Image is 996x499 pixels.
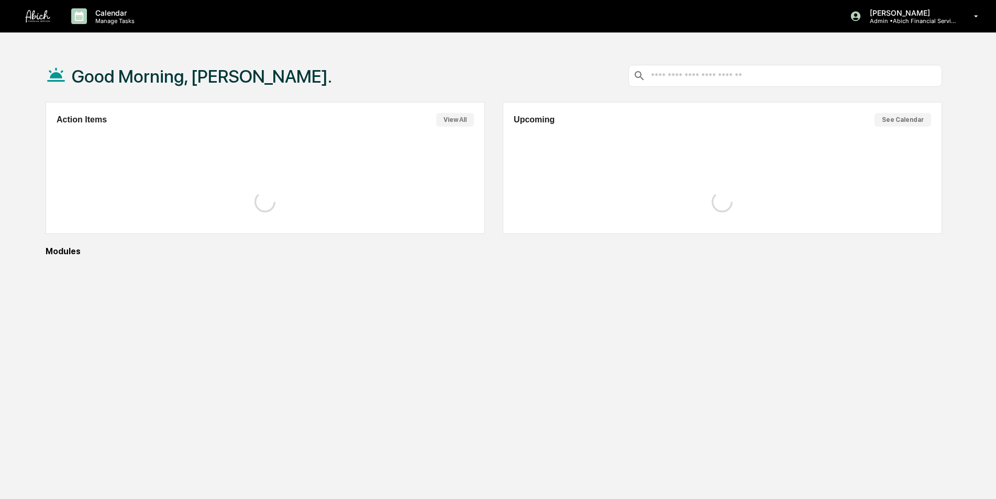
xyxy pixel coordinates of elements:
[72,66,332,87] h1: Good Morning, [PERSON_NAME].
[861,8,959,17] p: [PERSON_NAME]
[875,113,931,127] button: See Calendar
[861,17,959,25] p: Admin • Abich Financial Services
[87,17,140,25] p: Manage Tasks
[514,115,555,124] h2: Upcoming
[25,10,50,22] img: logo
[87,8,140,17] p: Calendar
[57,115,107,124] h2: Action Items
[46,246,942,256] div: Modules
[436,113,474,127] button: View All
